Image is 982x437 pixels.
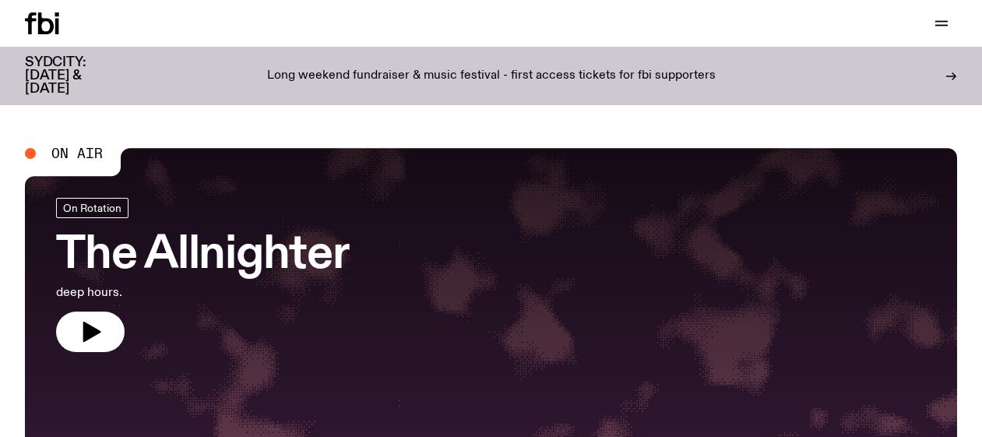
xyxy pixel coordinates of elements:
[56,198,349,352] a: The Allnighterdeep hours.
[267,69,716,83] p: Long weekend fundraiser & music festival - first access tickets for fbi supporters
[25,56,125,96] h3: SYDCITY: [DATE] & [DATE]
[63,202,121,213] span: On Rotation
[56,234,349,277] h3: The Allnighter
[56,198,128,218] a: On Rotation
[51,146,103,160] span: On Air
[56,284,349,302] p: deep hours.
